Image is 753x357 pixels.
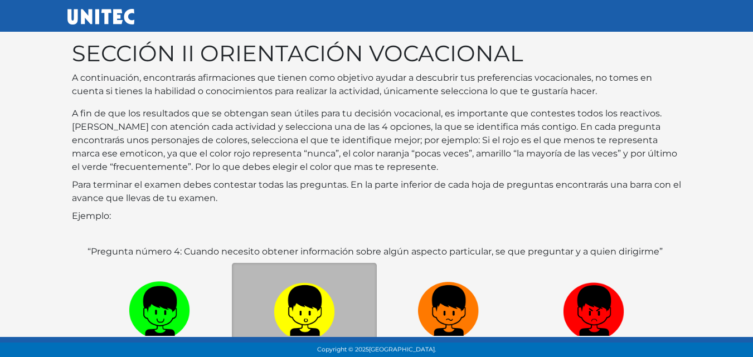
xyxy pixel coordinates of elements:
span: [GEOGRAPHIC_DATA]. [369,346,436,353]
img: a1.png [274,277,335,336]
img: n1.png [418,277,479,336]
p: A fin de que los resultados que se obtengan sean útiles para tu decisión vocacional, es important... [72,107,682,174]
p: A continuación, encontrarás afirmaciones que tienen como objetivo ayudar a descubrir tus preferen... [72,71,682,98]
p: Para terminar el examen debes contestar todas las preguntas. En la parte inferior de cada hoja de... [72,178,682,205]
img: v1.png [129,277,190,336]
p: Ejemplo: [72,209,682,223]
h1: SECCIÓN II ORIENTACIÓN VOCACIONAL [72,40,682,67]
img: UNITEC [67,9,134,25]
img: r1.png [563,277,624,336]
label: “Pregunta número 4: Cuando necesito obtener información sobre algún aspecto particular, se que pr... [88,245,663,258]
